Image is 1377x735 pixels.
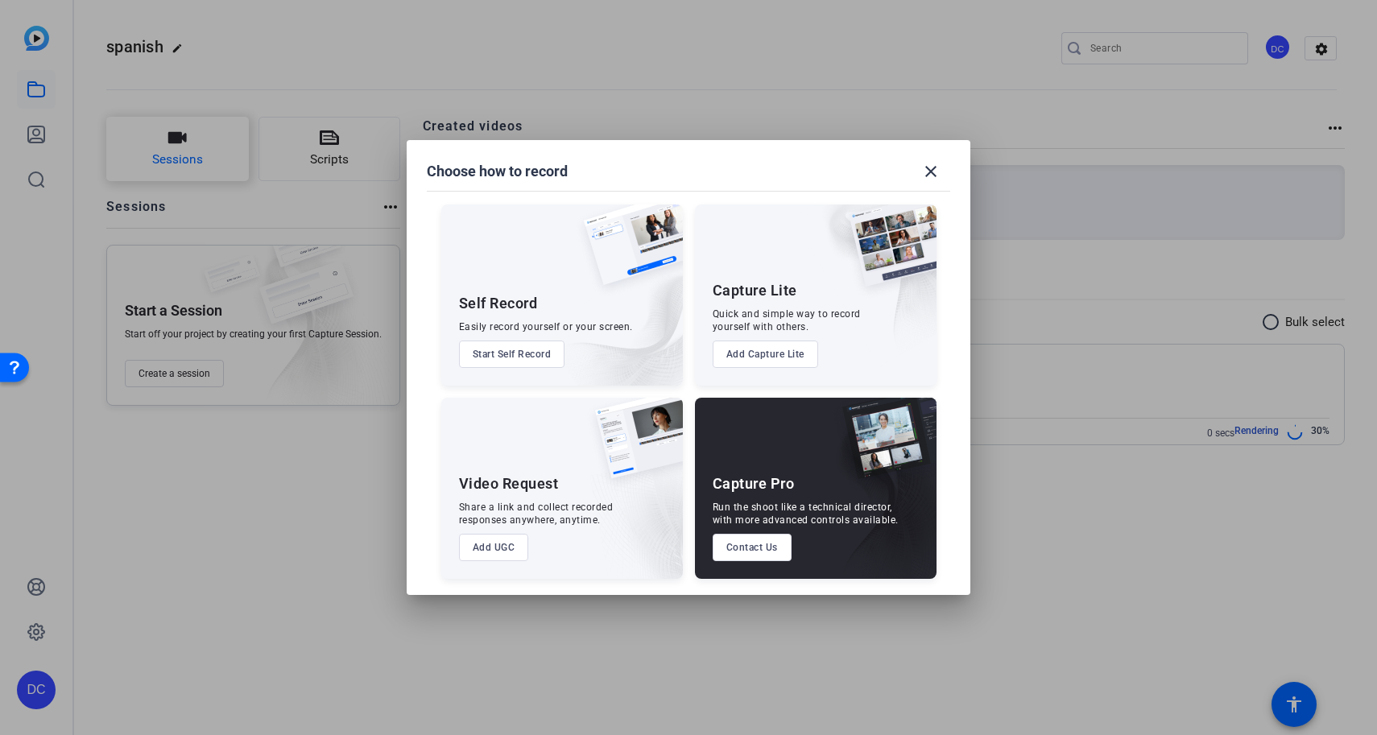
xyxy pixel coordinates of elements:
img: self-record.png [572,204,683,301]
div: Share a link and collect recorded responses anywhere, anytime. [459,501,614,526]
mat-icon: close [921,162,941,181]
img: ugc-content.png [583,398,683,495]
button: Start Self Record [459,341,565,368]
img: embarkstudio-self-record.png [543,239,683,386]
img: capture-pro.png [830,398,937,496]
div: Easily record yourself or your screen. [459,320,633,333]
div: Video Request [459,474,559,493]
div: Run the shoot like a technical director, with more advanced controls available. [713,501,899,526]
div: Quick and simple way to record yourself with others. [713,308,861,333]
img: embarkstudio-capture-lite.png [792,204,937,365]
div: Capture Lite [713,281,797,300]
div: Capture Pro [713,474,795,493]
img: capture-lite.png [837,204,937,303]
button: Add UGC [459,534,529,561]
button: Contact Us [713,534,792,561]
h1: Choose how to record [427,162,568,181]
button: Add Capture Lite [713,341,818,368]
img: embarkstudio-ugc-content.png [589,448,683,579]
img: embarkstudio-capture-pro.png [817,418,937,579]
div: Self Record [459,294,538,313]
